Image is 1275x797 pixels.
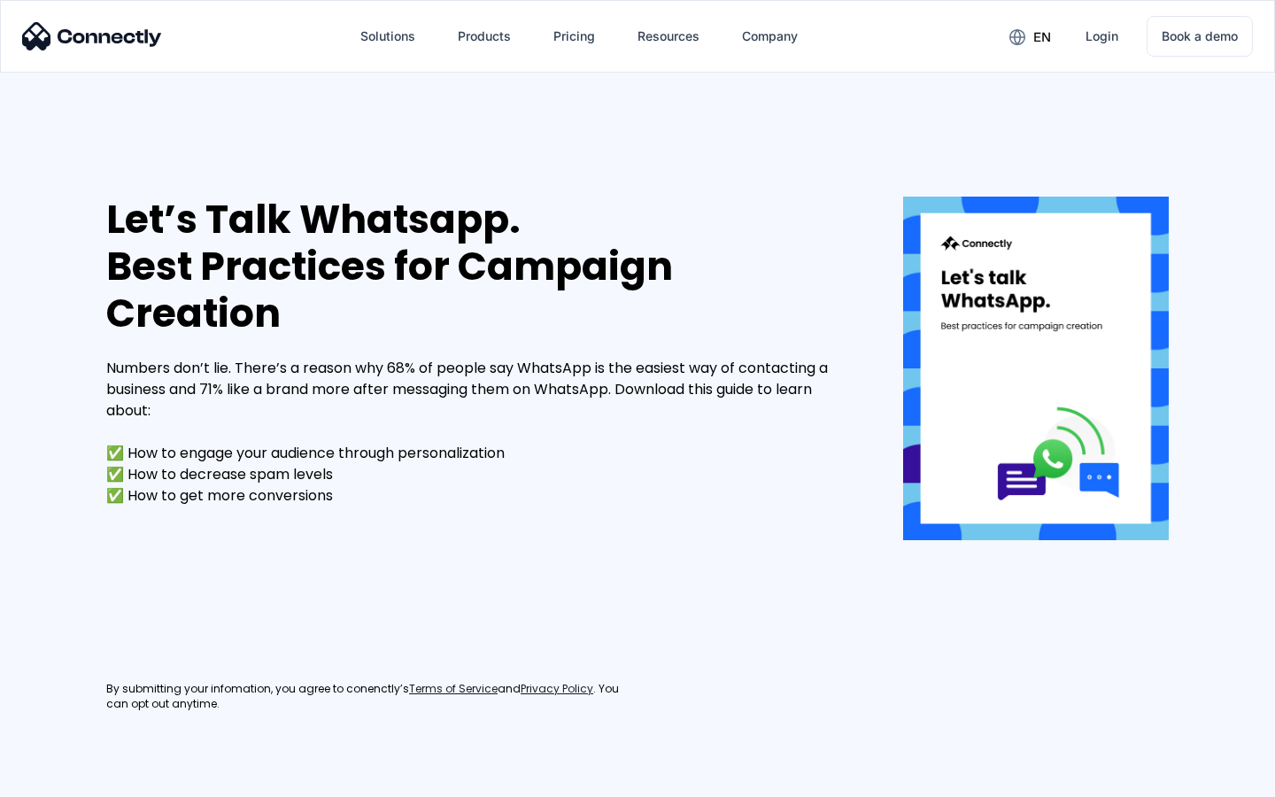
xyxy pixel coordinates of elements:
[458,24,511,49] div: Products
[409,682,498,697] a: Terms of Service
[360,24,415,49] div: Solutions
[106,528,549,661] iframe: Form 0
[1033,25,1051,50] div: en
[35,766,106,791] ul: Language list
[106,197,850,337] div: Let’s Talk Whatsapp. Best Practices for Campaign Creation
[106,358,850,507] div: Numbers don’t lie. There’s a reason why 68% of people say WhatsApp is the easiest way of contacti...
[995,23,1064,50] div: en
[539,15,609,58] a: Pricing
[742,24,798,49] div: Company
[553,24,595,49] div: Pricing
[1147,16,1253,57] a: Book a demo
[346,15,429,58] div: Solutions
[623,15,714,58] div: Resources
[18,766,106,791] aside: Language selected: English
[444,15,525,58] div: Products
[637,24,699,49] div: Resources
[1086,24,1118,49] div: Login
[22,22,162,50] img: Connectly Logo
[728,15,812,58] div: Company
[1071,15,1132,58] a: Login
[521,682,593,697] a: Privacy Policy
[106,682,637,712] div: By submitting your infomation, you agree to conenctly’s and . You can opt out anytime.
